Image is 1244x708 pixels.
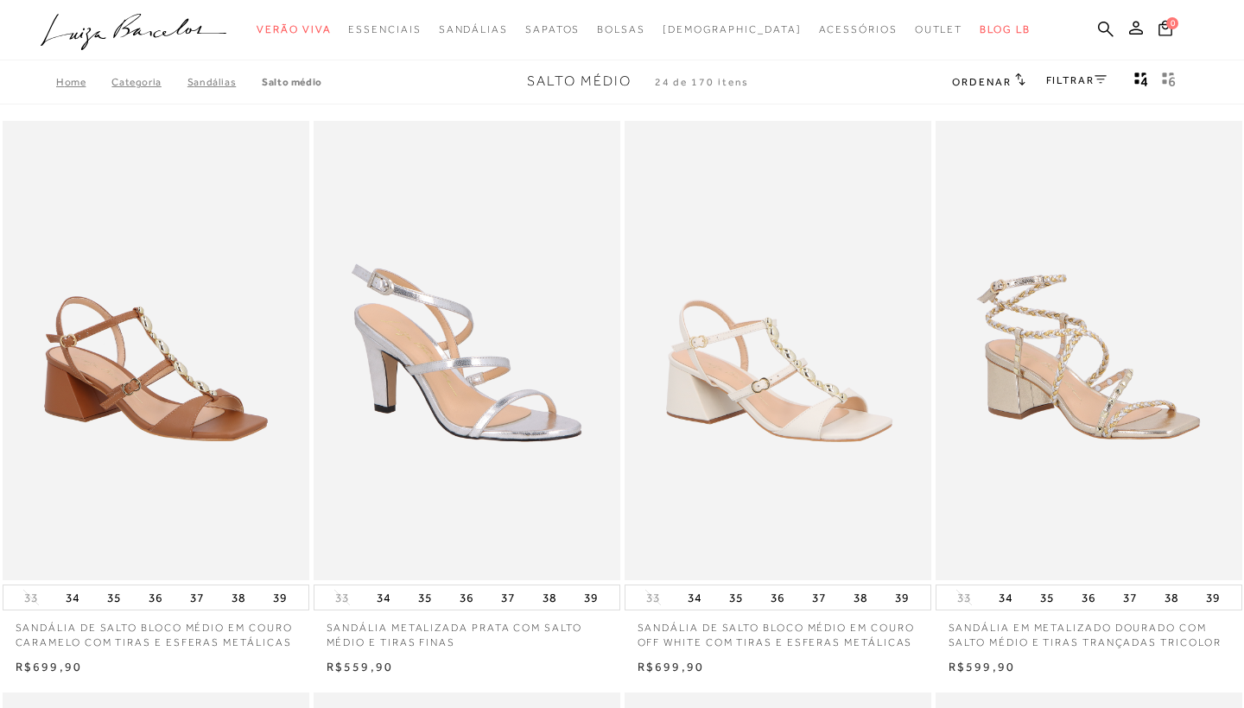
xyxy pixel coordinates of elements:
[626,123,930,578] img: SANDÁLIA DE SALTO BLOCO MÉDIO EM COURO OFF WHITE COM TIRAS E ESFERAS METÁLICAS
[663,23,802,35] span: [DEMOGRAPHIC_DATA]
[4,123,308,578] img: SANDÁLIA DE SALTO BLOCO MÉDIO EM COURO CARAMELO COM TIRAS E ESFERAS METÁLICAS
[980,14,1030,46] a: BLOG LB
[980,23,1030,35] span: BLOG LB
[348,14,421,46] a: categoryNavScreenReaderText
[19,590,43,606] button: 33
[638,660,705,673] span: R$699,90
[1166,17,1178,29] span: 0
[819,14,898,46] a: categoryNavScreenReaderText
[993,585,1018,610] button: 34
[496,585,520,610] button: 37
[949,660,1016,673] span: R$599,90
[185,585,209,610] button: 37
[454,585,479,610] button: 36
[655,76,750,88] span: 24 de 170 itens
[890,585,914,610] button: 39
[1201,585,1225,610] button: 39
[579,585,603,610] button: 39
[262,76,322,88] a: Salto Médio
[102,585,126,610] button: 35
[330,590,354,606] button: 33
[625,610,931,650] a: SANDÁLIA DE SALTO BLOCO MÉDIO EM COURO OFF WHITE COM TIRAS E ESFERAS METÁLICAS
[819,23,898,35] span: Acessórios
[626,123,930,578] a: SANDÁLIA DE SALTO BLOCO MÉDIO EM COURO OFF WHITE COM TIRAS E ESFERAS METÁLICAS SANDÁLIA DE SALTO ...
[371,585,396,610] button: 34
[937,123,1241,578] a: SANDÁLIA EM METALIZADO DOURADO COM SALTO MÉDIO E TIRAS TRANÇADAS TRICOLOR SANDÁLIA EM METALIZADO ...
[807,585,831,610] button: 37
[348,23,421,35] span: Essenciais
[226,585,251,610] button: 38
[1153,19,1177,42] button: 0
[3,610,309,650] a: SANDÁLIA DE SALTO BLOCO MÉDIO EM COURO CARAMELO COM TIRAS E ESFERAS METÁLICAS
[187,76,262,88] a: SANDÁLIAS
[848,585,873,610] button: 38
[16,660,83,673] span: R$699,90
[1159,585,1184,610] button: 38
[1118,585,1142,610] button: 37
[439,14,508,46] a: categoryNavScreenReaderText
[597,23,645,35] span: Bolsas
[937,123,1241,578] img: SANDÁLIA EM METALIZADO DOURADO COM SALTO MÉDIO E TIRAS TRANÇADAS TRICOLOR
[315,123,619,578] img: SANDÁLIA METALIZADA PRATA COM SALTO MÉDIO E TIRAS FINAS
[537,585,562,610] button: 38
[413,585,437,610] button: 35
[4,123,308,578] a: SANDÁLIA DE SALTO BLOCO MÉDIO EM COURO CARAMELO COM TIRAS E ESFERAS METÁLICAS SANDÁLIA DE SALTO B...
[1157,71,1181,93] button: gridText6Desc
[915,14,963,46] a: categoryNavScreenReaderText
[724,585,748,610] button: 35
[663,14,802,46] a: noSubCategoriesText
[257,23,331,35] span: Verão Viva
[1076,585,1101,610] button: 36
[60,585,85,610] button: 34
[327,660,394,673] span: R$559,90
[765,585,790,610] button: 36
[952,590,976,606] button: 33
[597,14,645,46] a: categoryNavScreenReaderText
[56,76,111,88] a: Home
[257,14,331,46] a: categoryNavScreenReaderText
[525,14,580,46] a: categoryNavScreenReaderText
[641,590,665,606] button: 33
[1046,74,1107,86] a: FILTRAR
[268,585,292,610] button: 39
[682,585,707,610] button: 34
[952,76,1011,88] span: Ordenar
[111,76,187,88] a: Categoria
[525,23,580,35] span: Sapatos
[143,585,168,610] button: 36
[439,23,508,35] span: Sandálias
[315,123,619,578] a: SANDÁLIA METALIZADA PRATA COM SALTO MÉDIO E TIRAS FINAS SANDÁLIA METALIZADA PRATA COM SALTO MÉDIO...
[936,610,1242,650] a: SANDÁLIA EM METALIZADO DOURADO COM SALTO MÉDIO E TIRAS TRANÇADAS TRICOLOR
[915,23,963,35] span: Outlet
[1129,71,1153,93] button: Mostrar 4 produtos por linha
[1035,585,1059,610] button: 35
[527,73,632,89] span: Salto Médio
[314,610,620,650] a: SANDÁLIA METALIZADA PRATA COM SALTO MÉDIO E TIRAS FINAS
